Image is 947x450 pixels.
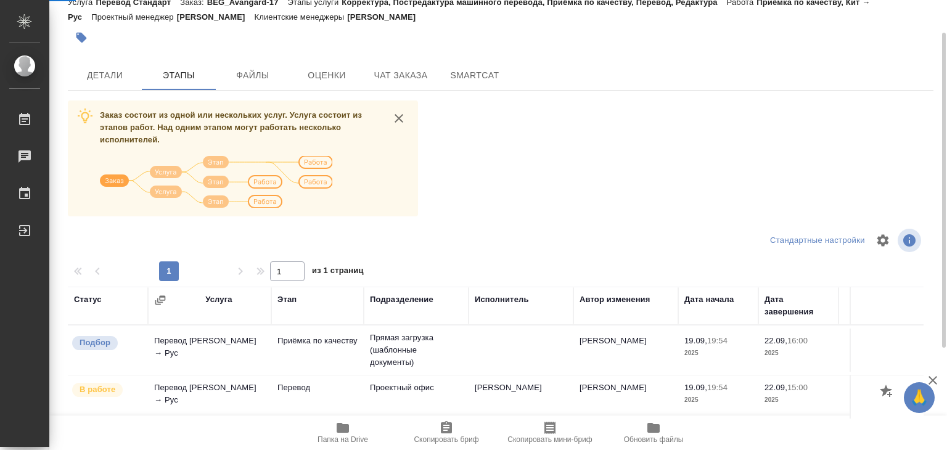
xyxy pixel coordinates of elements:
p: 2025 [765,394,832,406]
td: Перевод [PERSON_NAME] → Рус [148,375,271,419]
td: Перевод [PERSON_NAME] → Рус [148,329,271,372]
p: 19:54 [707,383,728,392]
span: Настроить таблицу [868,226,898,255]
p: [PERSON_NAME] [177,12,255,22]
button: Сгруппировать [154,294,166,306]
p: В работе [80,383,115,396]
div: Автор изменения [580,293,650,306]
div: split button [767,231,868,250]
span: Этапы [149,68,208,83]
p: [PERSON_NAME] [347,12,425,22]
p: 22.09, [765,336,787,345]
td: [PERSON_NAME] [573,375,678,419]
span: SmartCat [445,68,504,83]
p: 15:00 [787,383,808,392]
p: 2025 [684,394,752,406]
p: Подбор [80,337,110,349]
button: 🙏 [904,382,935,413]
span: Оценки [297,68,356,83]
p: Перевод [277,382,358,394]
span: Файлы [223,68,282,83]
div: Подразделение [370,293,433,306]
button: Обновить файлы [602,415,705,450]
p: Приёмка по качеству [277,335,358,347]
p: 22.09, [765,383,787,392]
div: Дата начала [684,293,734,306]
span: из 1 страниц [312,263,364,281]
span: Чат заказа [371,68,430,83]
td: Проектный офис [364,375,469,419]
button: Добавить тэг [68,24,95,51]
p: 19.09, [684,383,707,392]
p: 1 [845,335,912,347]
p: 19:54 [707,336,728,345]
span: Папка на Drive [318,435,368,444]
td: Прямая загрузка (шаблонные документы) [364,325,469,375]
span: Детали [75,68,134,83]
button: Скопировать бриф [395,415,498,450]
p: 200 [845,382,912,394]
td: [PERSON_NAME] [469,375,573,419]
span: Заказ состоит из одной или нескольких услуг. Услуга состоит из этапов работ. Над одним этапом мог... [100,110,362,144]
p: слово [845,394,912,406]
button: Скопировать мини-бриф [498,415,602,450]
p: Клиентские менеджеры [255,12,348,22]
div: Этап [277,293,297,306]
td: [PERSON_NAME] [573,329,678,372]
p: Проектный менеджер [91,12,176,22]
p: 16:00 [787,336,808,345]
p: 2025 [765,347,832,359]
button: Папка на Drive [291,415,395,450]
div: Услуга [205,293,232,306]
p: 19.09, [684,336,707,345]
button: Добавить оценку [877,382,898,403]
button: close [390,109,408,128]
span: Посмотреть информацию [898,229,924,252]
span: Скопировать бриф [414,435,478,444]
p: слово [845,347,912,359]
div: Исполнитель [475,293,529,306]
div: Статус [74,293,102,306]
div: Дата завершения [765,293,832,318]
p: 2025 [684,347,752,359]
span: Скопировать мини-бриф [507,435,592,444]
span: 🙏 [909,385,930,411]
span: Обновить файлы [624,435,684,444]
